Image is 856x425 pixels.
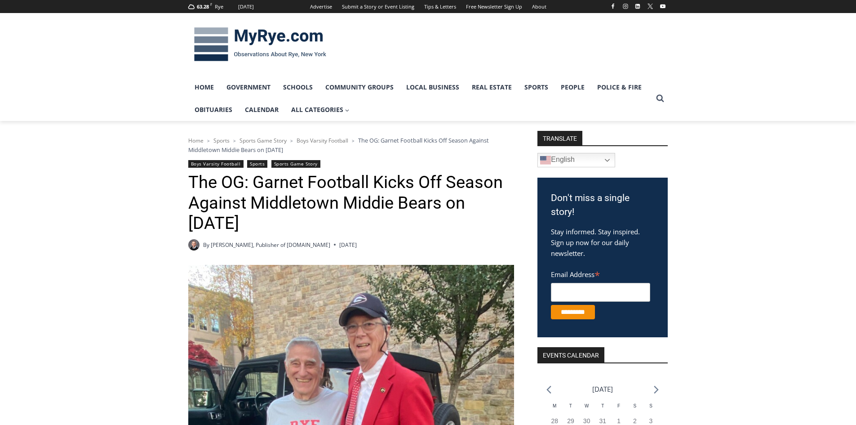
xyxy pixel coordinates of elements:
[579,403,595,416] div: Wednesday
[188,160,244,168] a: Boys Varsity Football
[188,21,332,68] img: MyRye.com
[632,1,643,12] a: Linkedin
[188,239,200,251] a: Author image
[546,385,551,394] a: Previous month
[567,417,574,425] time: 29
[643,403,659,416] div: Sunday
[339,241,357,249] time: [DATE]
[633,417,637,425] time: 2
[247,160,267,168] a: Sports
[551,265,650,282] label: Email Address
[239,98,285,121] a: Calendar
[537,153,615,167] a: English
[611,403,627,416] div: Friday
[203,241,209,249] span: By
[645,1,656,12] a: X
[569,403,572,408] span: T
[591,76,648,98] a: Police & Fire
[583,417,590,425] time: 30
[654,385,659,394] a: Next month
[657,1,668,12] a: YouTube
[271,160,320,168] a: Sports Game Story
[592,383,613,395] li: [DATE]
[620,1,631,12] a: Instagram
[213,137,230,144] a: Sports
[188,136,489,153] span: The OG: Garnet Football Kicks Off Season Against Middletown Middie Bears on [DATE]
[466,76,518,98] a: Real Estate
[652,90,668,107] button: View Search Form
[207,138,210,144] span: >
[400,76,466,98] a: Local Business
[319,76,400,98] a: Community Groups
[215,3,223,11] div: Rye
[188,172,514,234] h1: The OG: Garnet Football Kicks Off Season Against Middletown Middie Bears on [DATE]
[633,403,636,408] span: S
[537,131,582,145] strong: TRANSLATE
[540,155,551,166] img: en
[601,403,604,408] span: T
[188,137,204,144] a: Home
[277,76,319,98] a: Schools
[188,98,239,121] a: Obituaries
[551,417,558,425] time: 28
[546,403,563,416] div: Monday
[563,403,579,416] div: Tuesday
[233,138,236,144] span: >
[210,2,212,7] span: F
[585,403,589,408] span: W
[285,98,356,121] a: All Categories
[617,403,620,408] span: F
[188,76,652,121] nav: Primary Navigation
[297,137,348,144] a: Boys Varsity Football
[554,76,591,98] a: People
[617,417,621,425] time: 1
[595,403,611,416] div: Thursday
[608,1,618,12] a: Facebook
[211,241,330,249] a: [PERSON_NAME], Publisher of [DOMAIN_NAME]
[518,76,554,98] a: Sports
[188,76,220,98] a: Home
[352,138,355,144] span: >
[197,3,209,10] span: 63.28
[220,76,277,98] a: Government
[551,226,654,259] p: Stay informed. Stay inspired. Sign up now for our daily newsletter.
[599,417,607,425] time: 31
[290,138,293,144] span: >
[188,136,514,154] nav: Breadcrumbs
[551,191,654,219] h3: Don't miss a single story!
[240,137,287,144] a: Sports Game Story
[238,3,254,11] div: [DATE]
[537,347,604,362] h2: Events Calendar
[627,403,643,416] div: Saturday
[553,403,556,408] span: M
[649,403,652,408] span: S
[649,417,653,425] time: 3
[291,105,350,115] span: All Categories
